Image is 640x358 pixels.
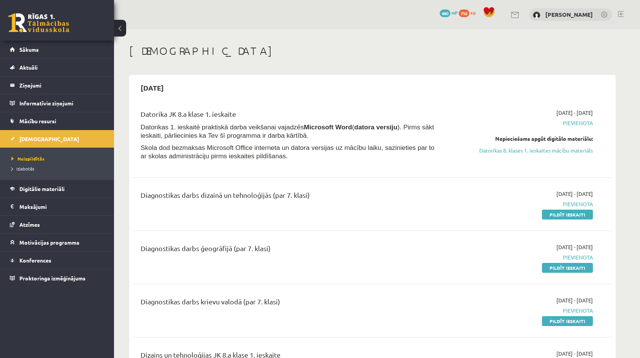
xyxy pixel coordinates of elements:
[556,190,593,198] span: [DATE] - [DATE]
[556,350,593,358] span: [DATE] - [DATE]
[542,210,593,220] a: Pildīt ieskaiti
[19,94,105,112] legend: Informatīvie ziņojumi
[141,109,438,123] div: Datorika JK 8.a klase 1. ieskaite
[19,257,51,264] span: Konferences
[450,135,593,143] div: Nepieciešams apgūt digitālo materiālu:
[11,165,106,172] a: Izlabotās
[11,155,106,162] a: Neizpildītās
[19,118,56,124] span: Mācību resursi
[19,46,39,53] span: Sākums
[440,10,458,16] a: 480 mP
[450,146,593,154] a: Datorikas 8. klases 1. ieskaites mācību materiāls
[10,251,105,269] a: Konferences
[556,243,593,251] span: [DATE] - [DATE]
[19,185,65,192] span: Digitālie materiāli
[19,275,86,282] span: Proktoringa izmēģinājums
[11,165,34,172] span: Izlabotās
[354,123,398,131] b: datora versiju
[19,76,105,94] legend: Ziņojumi
[19,198,105,215] legend: Maksājumi
[10,234,105,251] a: Motivācijas programma
[141,190,438,204] div: Diagnostikas darbs dizainā un tehnoloģijās (par 7. klasi)
[556,296,593,304] span: [DATE] - [DATE]
[440,10,450,17] span: 480
[141,123,434,139] span: Datorikas 1. ieskaitē praktiskā darba veikšanai vajadzēs ( ). Pirms sākt ieskaiti, pārliecinies k...
[542,316,593,326] a: Pildīt ieskaiti
[459,10,469,17] span: 756
[542,263,593,273] a: Pildīt ieskaiti
[10,180,105,197] a: Digitālie materiāli
[450,119,593,127] span: Pievienota
[450,200,593,208] span: Pievienota
[133,79,171,97] h2: [DATE]
[10,198,105,215] a: Maksājumi
[141,144,434,160] span: Skola dod bezmaksas Microsoft Office interneta un datora versijas uz mācību laiku, sazinieties pa...
[10,41,105,58] a: Sākums
[10,216,105,233] a: Atzīmes
[19,221,40,228] span: Atzīmes
[19,239,79,246] span: Motivācijas programma
[10,94,105,112] a: Informatīvie ziņojumi
[11,156,44,162] span: Neizpildītās
[459,10,479,16] a: 756 xp
[533,11,540,19] img: Estere Apaļka
[19,64,38,71] span: Aktuāli
[10,76,105,94] a: Ziņojumi
[141,243,438,257] div: Diagnostikas darbs ģeogrāfijā (par 7. klasi)
[10,130,105,148] a: [DEMOGRAPHIC_DATA]
[545,11,593,18] a: [PERSON_NAME]
[10,269,105,287] a: Proktoringa izmēģinājums
[450,307,593,315] span: Pievienota
[556,109,593,117] span: [DATE] - [DATE]
[470,10,475,16] span: xp
[10,112,105,130] a: Mācību resursi
[141,296,438,310] div: Diagnostikas darbs krievu valodā (par 7. klasi)
[451,10,458,16] span: mP
[8,13,69,32] a: Rīgas 1. Tālmācības vidusskola
[450,253,593,261] span: Pievienota
[10,59,105,76] a: Aktuāli
[304,123,352,131] b: Microsoft Word
[19,135,79,142] span: [DEMOGRAPHIC_DATA]
[129,45,616,57] h1: [DEMOGRAPHIC_DATA]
